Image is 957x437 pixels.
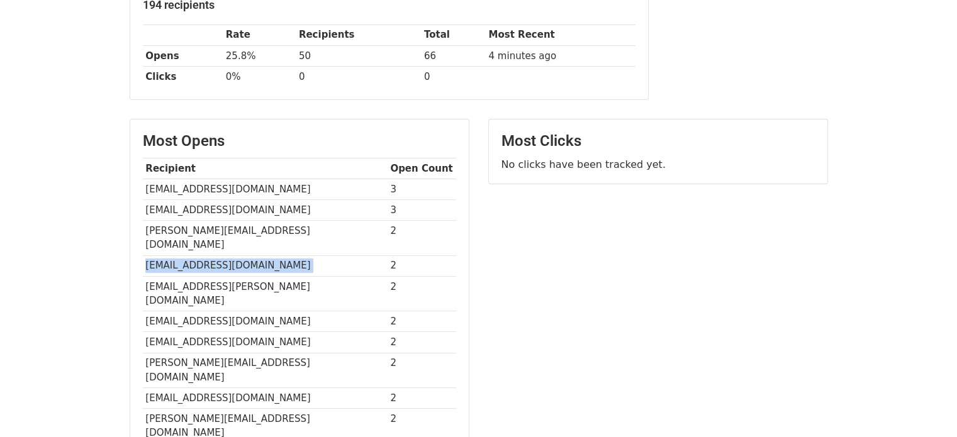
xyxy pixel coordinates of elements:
[388,255,456,276] td: 2
[486,25,635,45] th: Most Recent
[894,377,957,437] div: Widget de chat
[143,221,388,256] td: [PERSON_NAME][EMAIL_ADDRESS][DOMAIN_NAME]
[143,276,388,311] td: [EMAIL_ADDRESS][PERSON_NAME][DOMAIN_NAME]
[486,45,635,66] td: 4 minutes ago
[223,45,296,66] td: 25.8%
[421,45,486,66] td: 66
[501,158,815,171] p: No clicks have been tracked yet.
[421,66,486,87] td: 0
[143,332,388,353] td: [EMAIL_ADDRESS][DOMAIN_NAME]
[223,66,296,87] td: 0%
[296,66,421,87] td: 0
[143,199,388,220] td: [EMAIL_ADDRESS][DOMAIN_NAME]
[143,353,388,388] td: [PERSON_NAME][EMAIL_ADDRESS][DOMAIN_NAME]
[296,45,421,66] td: 50
[143,255,388,276] td: [EMAIL_ADDRESS][DOMAIN_NAME]
[388,179,456,199] td: 3
[388,353,456,388] td: 2
[296,25,421,45] th: Recipients
[388,332,456,353] td: 2
[388,158,456,179] th: Open Count
[894,377,957,437] iframe: Chat Widget
[143,179,388,199] td: [EMAIL_ADDRESS][DOMAIN_NAME]
[143,311,388,332] td: [EMAIL_ADDRESS][DOMAIN_NAME]
[388,276,456,311] td: 2
[143,45,223,66] th: Opens
[388,311,456,332] td: 2
[388,388,456,409] td: 2
[143,388,388,409] td: [EMAIL_ADDRESS][DOMAIN_NAME]
[388,221,456,256] td: 2
[388,199,456,220] td: 3
[421,25,486,45] th: Total
[223,25,296,45] th: Rate
[143,158,388,179] th: Recipient
[501,132,815,150] h3: Most Clicks
[143,132,456,150] h3: Most Opens
[143,66,223,87] th: Clicks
